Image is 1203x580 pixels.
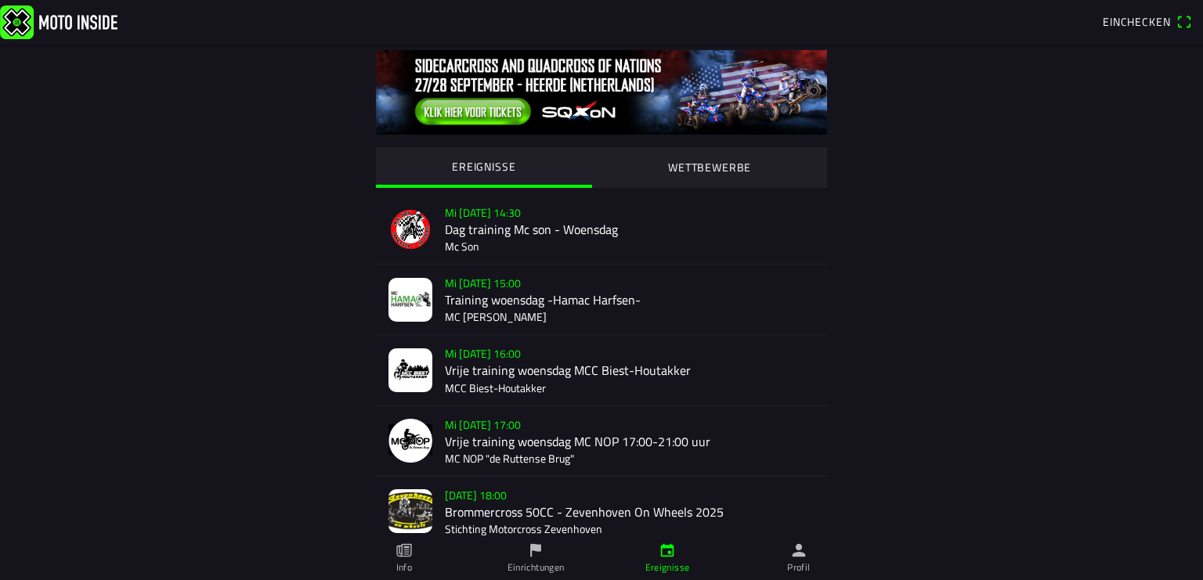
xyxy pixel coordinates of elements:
ion-segment-button: WETTBEWERBE [592,147,827,188]
ion-icon: paper [396,542,413,559]
a: [DATE] 18:00Brommercross 50CC - Zevenhoven On Wheels 2025Stichting Motorcross Zevenhoven [376,477,827,547]
img: ZWpMevB2HtM9PSRG0DOL5BeeSKRJMujE3mbAFX0B.jpg [388,489,432,533]
ion-icon: person [790,542,807,559]
a: Eincheckenqr scanner [1095,9,1200,34]
img: sfRBxcGZmvZ0K6QUyq9TbY0sbKJYVDoKWVN9jkDZ.png [388,207,432,251]
ion-icon: calendar [659,542,676,559]
ion-label: Info [396,560,412,575]
a: Mi [DATE] 14:30Dag training Mc son - WoensdagMc Son [376,194,827,265]
a: Mi [DATE] 16:00Vrije training woensdag MCC Biest-HoutakkerMCC Biest-Houtakker [376,335,827,405]
img: 0tIKNvXMbOBQGQ39g5GyH2eKrZ0ImZcyIMR2rZNf.jpg [376,50,827,135]
a: Mi [DATE] 15:00Training woensdag -Hamac Harfsen-MC [PERSON_NAME] [376,265,827,335]
img: 22WRKt2J6FFDTZoAO6j2KBmPYAh1uXm4oPOghp5E.jpg [388,278,432,322]
img: qF7yoQSmzbCqfcgpn3LWBtaLFB1iKNxygnmDsdMv.jpg [388,348,432,392]
ion-icon: flag [527,542,544,559]
img: NjdwpvkGicnr6oC83998ZTDUeXJJ29cK9cmzxz8K.png [388,419,432,463]
ion-label: Einrichtungen [508,560,565,575]
span: Einchecken [1103,13,1170,30]
ion-label: Ereignisse [645,560,690,575]
ion-label: Profil [787,560,810,575]
ion-segment-button: EREIGNISSE [376,147,592,188]
a: Mi [DATE] 17:00Vrije training woensdag MC NOP 17:00-21:00 uurMC NOP "de Ruttense Brug" [376,406,827,477]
